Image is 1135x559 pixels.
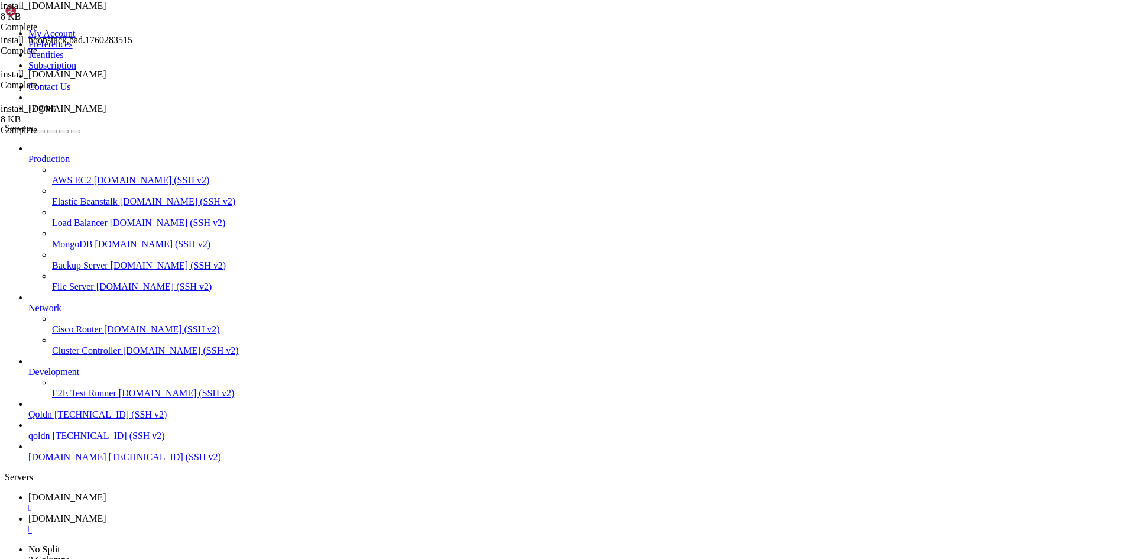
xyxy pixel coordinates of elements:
div: Complete [1,125,119,135]
div: Complete [1,46,119,56]
span: install_noonstack.sh [1,1,119,22]
div: 8 KB [1,11,119,22]
span: install_noonstack.sh [1,104,119,125]
span: install_[DOMAIN_NAME] [1,104,106,114]
div: 8 KB [1,114,119,125]
div: Complete [1,22,119,33]
span: install_[DOMAIN_NAME] [1,1,106,11]
span: install_noonstack.bad.1760283515 [1,35,132,45]
div: Complete [1,80,119,91]
span: install_[DOMAIN_NAME] [1,69,106,79]
span: install_noonstack.sh [1,69,106,79]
